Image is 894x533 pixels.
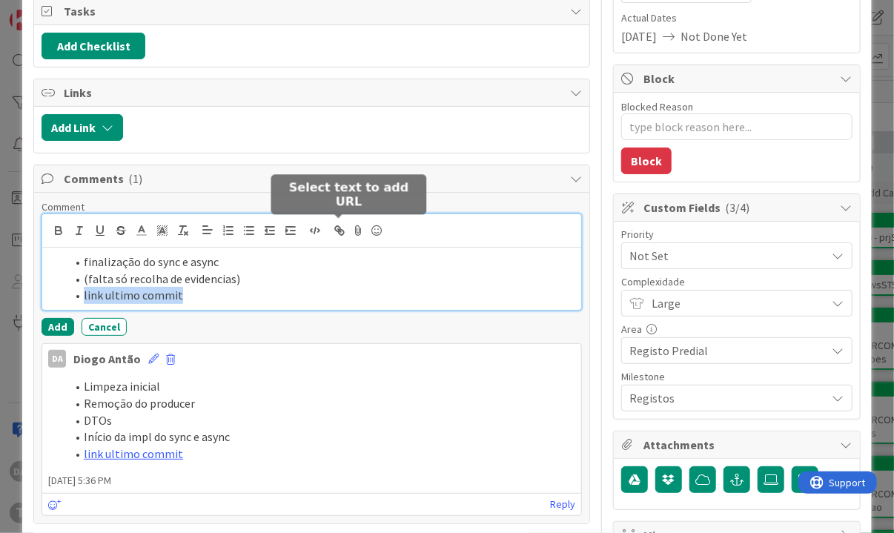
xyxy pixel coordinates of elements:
[629,340,819,361] span: Registo Predial
[643,70,833,87] span: Block
[621,100,693,113] label: Blocked Reason
[82,318,127,336] button: Cancel
[66,378,575,395] li: Limpeza inicial
[66,428,575,446] li: Início da impl do sync e async
[42,473,581,489] span: [DATE] 5:36 PM
[64,2,563,20] span: Tasks
[550,495,575,514] a: Reply
[621,371,852,382] div: Milestone
[42,114,123,141] button: Add Link
[66,254,575,271] li: finalização do sync e async
[42,318,74,336] button: Add
[652,293,819,314] span: Large
[66,287,575,304] li: link ultimo commit
[64,84,563,102] span: Links
[277,180,421,208] h5: Select text to add URL
[64,170,563,188] span: Comments
[629,388,819,408] span: Registos
[629,245,819,266] span: Not Set
[66,395,575,412] li: Remoção do producer
[31,2,67,20] span: Support
[621,229,852,239] div: Priority
[621,277,852,287] div: Complexidade
[643,199,833,216] span: Custom Fields
[48,350,66,368] div: DA
[643,436,833,454] span: Attachments
[66,412,575,429] li: DTOs
[621,27,657,45] span: [DATE]
[84,446,183,461] a: link ultimo commit
[621,10,852,26] span: Actual Dates
[66,271,575,288] li: (falta só recolha de evidencias)
[725,200,749,215] span: ( 3/4 )
[681,27,747,45] span: Not Done Yet
[621,148,672,174] button: Block
[42,33,145,59] button: Add Checklist
[42,200,85,213] span: Comment
[128,171,142,186] span: ( 1 )
[621,324,852,334] div: Area
[73,350,141,368] div: Diogo Antão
